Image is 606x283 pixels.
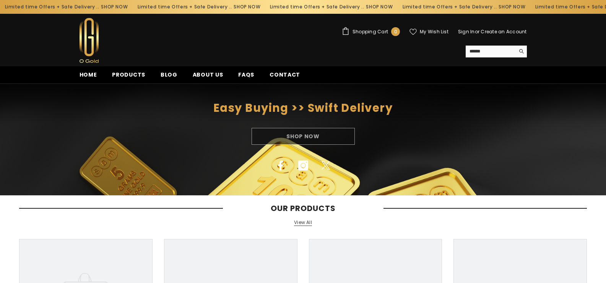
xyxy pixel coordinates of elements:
a: Home [72,70,105,83]
a: SHOP NOW [364,3,391,11]
a: About us [185,70,231,83]
span: Home [80,71,97,79]
span: or [475,28,479,35]
span: Shopping Cart [353,29,388,34]
button: Search [515,46,527,57]
a: Products [104,70,153,83]
a: Shopping Cart [342,27,400,36]
a: Contact [262,70,308,83]
span: My Wish List [420,29,448,34]
span: Our Products [223,204,383,213]
a: View All [294,219,312,226]
span: Products [112,71,145,79]
a: SHOP NOW [497,3,524,11]
a: SHOP NOW [99,3,126,11]
img: Ogold Shop [80,18,99,63]
a: SHOP NOW [232,3,258,11]
div: Limited time Offers + Safe Delivery .. [263,1,396,13]
span: 0 [394,28,397,36]
a: Blog [153,70,185,83]
span: Blog [161,71,177,79]
span: About us [193,71,223,79]
div: Limited time Offers + Safe Delivery .. [396,1,528,13]
span: FAQs [238,71,254,79]
span: Contact [270,71,300,79]
a: Sign In [458,28,475,35]
summary: Search [466,46,527,57]
a: My Wish List [409,28,448,35]
div: Limited time Offers + Safe Delivery .. [131,1,263,13]
a: FAQs [231,70,262,83]
a: Create an Account [481,28,526,35]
